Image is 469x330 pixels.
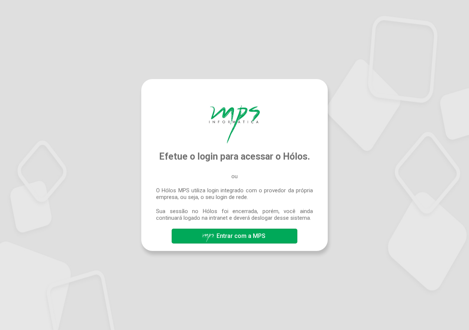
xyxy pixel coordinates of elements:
span: Sua sessão no Hólos foi encerrada, porém, você ainda continuará logado na intranet e deverá deslo... [156,208,313,221]
span: O Hólos MPS utiliza login integrado com o provedor da própria empresa, ou seja, o seu login de rede. [156,187,313,200]
img: Hólos Mps Digital [209,105,260,144]
span: ou [231,173,238,180]
span: Entrar com a MPS [217,232,265,239]
button: Entrar com a MPS [172,229,297,244]
span: Efetue o login para acessar o Hólos. [159,151,310,162]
